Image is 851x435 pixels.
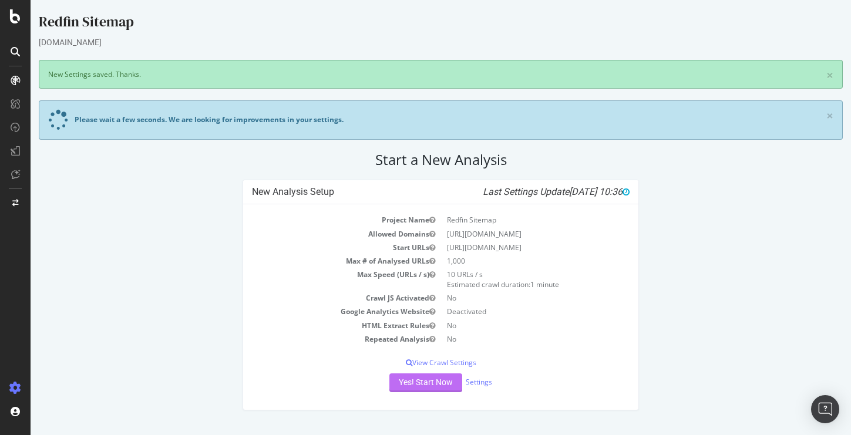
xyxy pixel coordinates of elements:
span: 1 minute [500,279,529,289]
td: Deactivated [411,305,599,318]
td: [URL][DOMAIN_NAME] [411,227,599,241]
div: [DOMAIN_NAME] [8,36,812,48]
div: Open Intercom Messenger [811,395,839,423]
td: No [411,319,599,332]
td: Allowed Domains [221,227,410,241]
td: Google Analytics Website [221,305,410,318]
a: × [796,69,803,82]
td: 10 URLs / s Estimated crawl duration: [411,268,599,291]
td: No [411,332,599,346]
td: Crawl JS Activated [221,291,410,305]
td: Start URLs [221,241,410,254]
div: New Settings saved. Thanks. [8,60,812,89]
td: HTML Extract Rules [221,319,410,332]
td: No [411,291,599,305]
button: Yes! Start Now [359,373,432,392]
td: Max Speed (URLs / s) [221,268,410,291]
td: Project Name [221,213,410,227]
a: × [796,110,803,122]
i: Last Settings Update [452,186,599,198]
h4: New Analysis Setup [221,186,599,198]
td: Max # of Analysed URLs [221,254,410,268]
td: Repeated Analysis [221,332,410,346]
span: [DATE] 10:36 [539,186,599,197]
td: [URL][DOMAIN_NAME] [411,241,599,254]
td: 1,000 [411,254,599,268]
a: Settings [435,377,462,387]
div: Please wait a few seconds. We are looking for improvements in your settings. [44,114,313,124]
p: View Crawl Settings [221,358,599,367]
div: Redfin Sitemap [8,12,812,36]
h2: Start a New Analysis [8,151,812,168]
td: Redfin Sitemap [411,213,599,227]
